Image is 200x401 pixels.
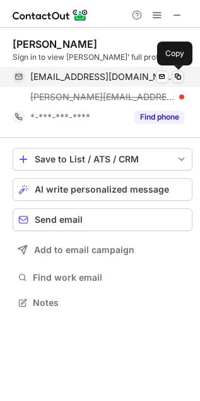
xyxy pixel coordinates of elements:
[13,52,192,63] div: Sign in to view [PERSON_NAME]’ full profile
[13,294,192,312] button: Notes
[33,272,187,283] span: Find work email
[13,208,192,231] button: Send email
[35,215,83,225] span: Send email
[35,184,169,195] span: AI write personalized message
[30,71,175,82] span: [EMAIL_ADDRESS][DOMAIN_NAME]
[13,38,97,50] div: [PERSON_NAME]
[35,154,170,164] div: Save to List / ATS / CRM
[33,297,187,308] span: Notes
[13,239,192,261] button: Add to email campaign
[13,178,192,201] button: AI write personalized message
[13,8,88,23] img: ContactOut v5.3.10
[134,111,184,123] button: Reveal Button
[13,269,192,286] button: Find work email
[13,148,192,171] button: save-profile-one-click
[34,245,134,255] span: Add to email campaign
[30,91,175,103] span: [PERSON_NAME][EMAIL_ADDRESS][DOMAIN_NAME]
